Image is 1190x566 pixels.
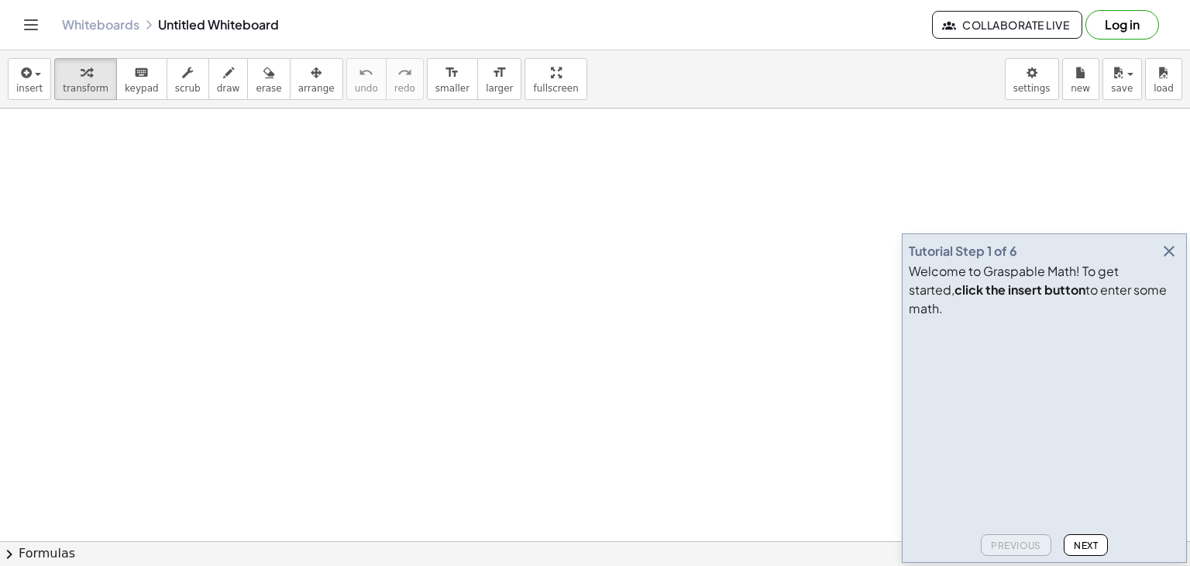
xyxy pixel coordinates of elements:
[19,12,43,37] button: Toggle navigation
[524,58,586,100] button: fullscreen
[134,64,149,82] i: keyboard
[445,64,459,82] i: format_size
[486,83,513,94] span: larger
[954,281,1085,298] b: click the insert button
[533,83,578,94] span: fullscreen
[298,83,335,94] span: arrange
[909,262,1180,318] div: Welcome to Graspable Math! To get started, to enter some math.
[1085,10,1159,40] button: Log in
[256,83,281,94] span: erase
[1145,58,1182,100] button: load
[217,83,240,94] span: draw
[945,18,1069,32] span: Collaborate Live
[62,17,139,33] a: Whiteboards
[359,64,373,82] i: undo
[932,11,1082,39] button: Collaborate Live
[247,58,290,100] button: erase
[1071,83,1090,94] span: new
[125,83,159,94] span: keypad
[1013,83,1051,94] span: settings
[355,83,378,94] span: undo
[909,242,1017,261] div: Tutorial Step 1 of 6
[1074,540,1098,551] span: Next
[1064,534,1108,556] button: Next
[492,64,507,82] i: format_size
[394,83,415,94] span: redo
[116,58,167,100] button: keyboardkeypad
[1154,83,1174,94] span: load
[1005,58,1059,100] button: settings
[1102,58,1142,100] button: save
[427,58,478,100] button: format_sizesmaller
[8,58,51,100] button: insert
[54,58,117,100] button: transform
[386,58,424,100] button: redoredo
[435,83,469,94] span: smaller
[1062,58,1099,100] button: new
[346,58,387,100] button: undoundo
[290,58,343,100] button: arrange
[208,58,249,100] button: draw
[63,83,108,94] span: transform
[175,83,201,94] span: scrub
[397,64,412,82] i: redo
[477,58,521,100] button: format_sizelarger
[167,58,209,100] button: scrub
[1111,83,1133,94] span: save
[16,83,43,94] span: insert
